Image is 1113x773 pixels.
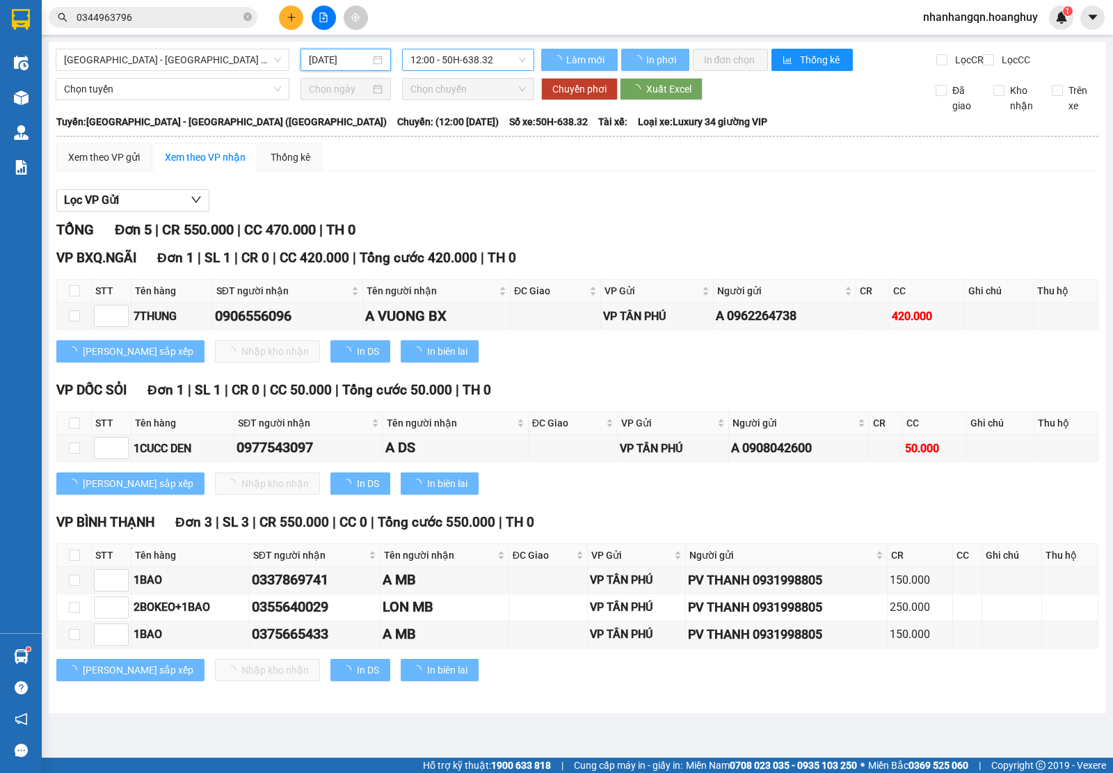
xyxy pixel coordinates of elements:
td: 0355640029 [250,594,381,621]
span: ĐC Giao [514,283,586,298]
button: file-add [312,6,336,30]
div: 1BAO [134,625,247,643]
td: 0977543097 [234,435,383,462]
th: Thu hộ [1034,412,1098,435]
span: | [499,514,502,530]
span: Đã giao [947,83,983,113]
span: Số xe: 50H-638.32 [509,114,588,129]
button: In DS [330,340,390,362]
span: TH 0 [488,250,516,266]
div: 7THUNG [134,308,210,325]
button: In DS [330,472,390,495]
span: CC 470.000 [244,221,316,238]
span: | [216,514,219,530]
span: Tổng cước 550.000 [378,514,495,530]
span: Đơn 3 [175,514,212,530]
span: | [371,514,374,530]
span: Tên người nhận [384,548,494,563]
span: In biên lai [427,476,467,491]
div: 0977543097 [237,437,381,459]
div: 0337869741 [252,569,378,591]
div: 150.000 [890,571,950,589]
span: loading [67,346,83,356]
span: Chuyến: (12:00 [DATE]) [397,114,499,129]
div: VP TÂN PHÚ [620,440,726,457]
div: A VUONG BX [365,305,508,327]
span: Người gửi [732,415,855,431]
span: | [319,221,323,238]
th: STT [92,544,131,567]
span: loading [67,479,83,488]
span: loading [342,665,357,675]
span: | [253,514,256,530]
strong: 0708 023 035 - 0935 103 250 [730,760,857,771]
span: Lọc CC [996,52,1032,67]
div: Xem theo VP gửi [68,150,140,165]
span: Thống kê [800,52,842,67]
span: loading [412,479,427,488]
div: A 0908042600 [731,438,867,458]
span: Đơn 1 [147,382,184,398]
button: [PERSON_NAME] sắp xếp [56,340,205,362]
div: VP TÂN PHÚ [590,571,683,589]
td: VP TÂN PHÚ [601,303,714,330]
div: A MB [383,623,506,645]
span: 12:00 - 50H-638.32 [410,49,525,70]
span: TỔNG [56,221,94,238]
span: 1 [1065,6,1070,16]
span: Hỗ trợ kỹ thuật: [423,758,551,773]
span: CR 550.000 [162,221,234,238]
div: 150.000 [890,625,950,643]
div: Thống kê [271,150,310,165]
div: 0906556096 [215,305,361,327]
th: Ghi chú [967,412,1034,435]
input: Chọn ngày [309,81,371,97]
img: icon-new-feature [1055,11,1068,24]
span: loading [412,665,427,675]
span: In DS [357,344,379,359]
span: | [456,382,459,398]
button: Nhập kho nhận [215,472,320,495]
div: PV THANH 0931998805 [688,571,885,590]
span: | [155,221,159,238]
span: In biên lai [427,344,467,359]
span: In DS [357,476,379,491]
span: question-circle [15,681,28,694]
span: VP BXQ.NGÃI [56,250,136,266]
th: Ghi chú [965,280,1033,303]
span: Chọn tuyến [64,79,281,99]
span: Đơn 1 [157,250,194,266]
span: Sài Gòn - Quảng Ngãi (Hàng Hoá) [64,49,281,70]
td: A DS [383,435,529,462]
span: loading [412,346,427,356]
span: caret-down [1087,11,1099,24]
span: bar-chart [783,55,794,66]
button: Làm mới [541,49,618,71]
th: CC [903,412,967,435]
span: Lọc CR [950,52,986,67]
sup: 1 [1063,6,1073,16]
input: 12/09/2025 [309,52,371,67]
td: VP TÂN PHÚ [618,435,729,462]
th: STT [92,280,131,303]
div: 0375665433 [252,623,378,645]
th: CR [870,412,903,435]
span: Tổng cước 420.000 [360,250,477,266]
button: Xuất Excel [620,78,703,100]
span: In biên lai [427,662,467,678]
sup: 1 [26,647,31,651]
button: Nhập kho nhận [215,659,320,681]
div: A 0962264738 [716,306,854,326]
button: In phơi [621,49,689,71]
button: plus [279,6,303,30]
th: STT [92,412,131,435]
span: | [188,382,191,398]
th: CC [890,280,965,303]
span: | [273,250,276,266]
span: Xuất Excel [646,81,691,97]
button: Lọc VP Gửi [56,189,209,212]
span: | [198,250,201,266]
img: warehouse-icon [14,56,29,70]
span: Cung cấp máy in - giấy in: [574,758,682,773]
span: | [481,250,484,266]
